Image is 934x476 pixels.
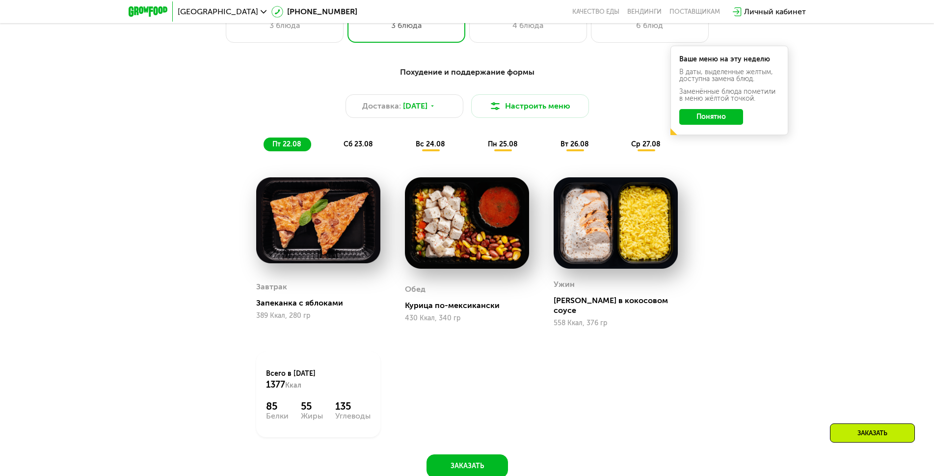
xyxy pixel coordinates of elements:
div: Углеводы [335,412,371,420]
div: 3 блюда [236,20,333,31]
span: пн 25.08 [488,140,518,148]
span: [DATE] [403,100,427,112]
button: Понятно [679,109,743,125]
div: 6 блюд [601,20,698,31]
div: 389 Ккал, 280 гр [256,312,380,320]
div: Заменённые блюда пометили в меню жёлтой точкой. [679,88,779,102]
div: 85 [266,400,289,412]
span: [GEOGRAPHIC_DATA] [178,8,258,16]
div: Белки [266,412,289,420]
div: 430 Ккал, 340 гр [405,314,529,322]
div: [PERSON_NAME] в кокосовом соусе [554,296,686,315]
div: Личный кабинет [744,6,806,18]
div: 3 блюда [358,20,455,31]
div: Курица по-мексикански [405,301,537,310]
div: Похудение и поддержание формы [177,66,758,79]
span: пт 22.08 [272,140,301,148]
div: 558 Ккал, 376 гр [554,319,678,327]
div: Жиры [301,412,323,420]
div: 135 [335,400,371,412]
span: сб 23.08 [344,140,373,148]
div: В даты, выделенные желтым, доступна замена блюд. [679,69,779,83]
a: Вендинги [627,8,662,16]
div: Ваше меню на эту неделю [679,56,779,63]
div: Ужин [554,277,575,292]
div: Заказать [830,423,915,443]
span: вт 26.08 [560,140,589,148]
div: Обед [405,282,426,297]
span: Доставка: [362,100,401,112]
span: Ккал [285,381,301,390]
a: Качество еды [572,8,619,16]
button: Настроить меню [471,94,589,118]
a: [PHONE_NUMBER] [271,6,357,18]
div: Завтрак [256,280,287,294]
span: 1377 [266,379,285,390]
div: 55 [301,400,323,412]
div: Всего в [DATE] [266,369,371,391]
div: Запеканка с яблоками [256,298,388,308]
div: 4 блюда [480,20,577,31]
div: поставщикам [669,8,720,16]
span: вс 24.08 [416,140,445,148]
span: ср 27.08 [631,140,661,148]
